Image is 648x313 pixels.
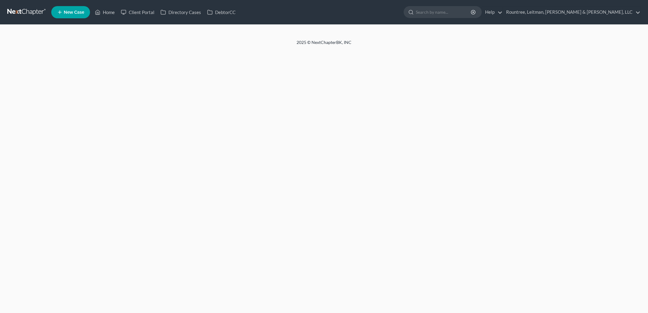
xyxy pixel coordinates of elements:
[150,39,498,50] div: 2025 © NextChapterBK, INC
[118,7,157,18] a: Client Portal
[503,7,640,18] a: Rountree, Leitman, [PERSON_NAME] & [PERSON_NAME], LLC
[92,7,118,18] a: Home
[416,6,472,18] input: Search by name...
[482,7,502,18] a: Help
[157,7,204,18] a: Directory Cases
[64,10,84,15] span: New Case
[204,7,239,18] a: DebtorCC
